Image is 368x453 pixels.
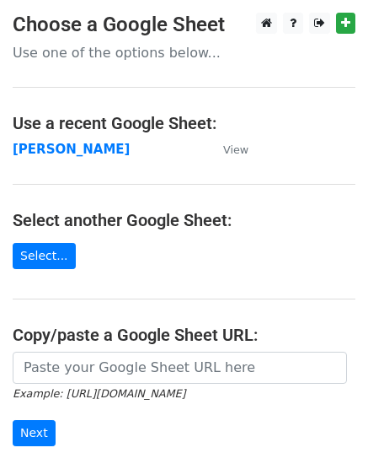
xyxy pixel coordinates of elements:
[13,142,130,157] a: [PERSON_NAME]
[13,210,355,230] h4: Select another Google Sheet:
[13,243,76,269] a: Select...
[13,420,56,446] input: Next
[223,143,248,156] small: View
[13,352,347,384] input: Paste your Google Sheet URL here
[13,13,355,37] h3: Choose a Google Sheet
[13,113,355,133] h4: Use a recent Google Sheet:
[206,142,248,157] a: View
[13,44,355,62] p: Use one of the options below...
[13,325,355,345] h4: Copy/paste a Google Sheet URL:
[13,387,185,400] small: Example: [URL][DOMAIN_NAME]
